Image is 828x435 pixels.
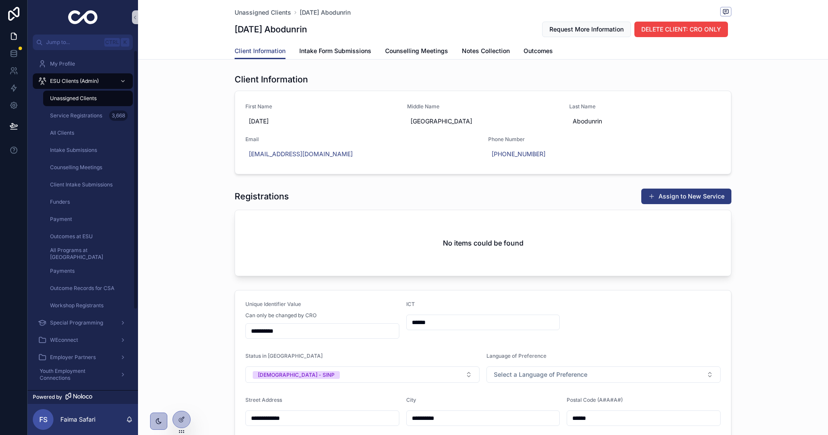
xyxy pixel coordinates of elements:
[43,160,133,175] a: Counselling Meetings
[524,47,553,55] span: Outcomes
[43,108,133,123] a: Service Registrations3,668
[235,23,307,35] h1: [DATE] Abodunrin
[33,35,133,50] button: Jump to...CtrlK
[299,47,371,55] span: Intake Form Submissions
[50,354,96,361] span: Employer Partners
[235,190,289,202] h1: Registrations
[385,43,448,60] a: Counselling Meetings
[33,56,133,72] a: My Profile
[43,194,133,210] a: Funders
[46,39,101,46] span: Jump to...
[443,238,524,248] h2: No items could be found
[245,312,317,319] span: Can only be changed by CRO
[641,189,731,204] button: Assign to New Service
[406,301,415,307] span: ICT
[43,91,133,106] a: Unassigned Clients
[462,43,510,60] a: Notes Collection
[33,315,133,331] a: Special Programming
[43,281,133,296] a: Outcome Records for CSA
[462,47,510,55] span: Notes Collection
[258,371,335,379] div: [DEMOGRAPHIC_DATA] - SINP
[245,353,323,359] span: Status in [GEOGRAPHIC_DATA]
[245,301,301,307] span: Unique Identifier Value
[43,229,133,244] a: Outcomes at ESU
[50,216,72,223] span: Payment
[486,366,721,383] button: Select Button
[411,117,555,126] span: [GEOGRAPHIC_DATA]
[122,39,129,46] span: K
[50,164,102,171] span: Counselling Meetings
[33,367,133,382] a: Youth Employment Connections
[28,390,138,404] a: Powered by
[50,129,74,136] span: All Clients
[33,332,133,348] a: WEconnect
[104,38,120,47] span: Ctrl
[300,8,351,17] a: [DATE] Abodunrin
[50,285,114,292] span: Outcome Records for CSA
[60,415,95,424] p: Faima Safari
[50,247,124,261] span: All Programs at [GEOGRAPHIC_DATA]
[494,370,587,379] span: Select a Language of Preference
[43,211,133,227] a: Payment
[569,103,721,110] span: Last Name
[641,25,721,34] span: DELETE CLIENT: CRO ONLY
[50,147,97,154] span: Intake Submissions
[492,150,546,158] a: [PHONE_NUMBER]
[245,136,478,143] span: Email
[50,112,102,119] span: Service Registrations
[43,246,133,262] a: All Programs at [GEOGRAPHIC_DATA]
[249,117,393,126] span: [DATE]
[235,47,285,55] span: Client Information
[50,337,78,344] span: WEconnect
[33,394,62,400] span: Powered by
[50,268,75,274] span: Payments
[43,125,133,141] a: All Clients
[33,350,133,365] a: Employer Partners
[235,73,308,85] h1: Client Information
[245,397,282,403] span: Street Address
[50,78,99,85] span: ESU Clients (Admin)
[549,25,624,34] span: Request More Information
[43,142,133,158] a: Intake Submissions
[634,22,728,37] button: DELETE CLIENT: CRO ONLY
[50,233,93,240] span: Outcomes at ESU
[385,47,448,55] span: Counselling Meetings
[50,95,97,102] span: Unassigned Clients
[245,366,480,383] button: Select Button
[235,43,285,60] a: Client Information
[235,91,731,174] a: First Name[DATE]Middle Name[GEOGRAPHIC_DATA]Last NameAbodunrinEmail[EMAIL_ADDRESS][DOMAIN_NAME]Ph...
[407,103,558,110] span: Middle Name
[235,8,291,17] a: Unassigned Clients
[39,414,47,425] span: FS
[43,263,133,279] a: Payments
[43,298,133,313] a: Workshop Registrants
[50,302,103,309] span: Workshop Registrants
[573,117,717,126] span: Abodunrin
[43,177,133,192] a: Client Intake Submissions
[488,136,721,143] span: Phone Number
[567,397,623,403] span: Postal Code (A#A#A#)
[68,10,98,24] img: App logo
[486,353,546,359] span: Language of Preference
[524,43,553,60] a: Outcomes
[28,50,138,390] div: scrollable content
[109,110,128,121] div: 3,668
[40,368,113,381] span: Youth Employment Connections
[406,397,416,403] span: City
[249,150,353,158] a: [EMAIL_ADDRESS][DOMAIN_NAME]
[245,103,397,110] span: First Name
[542,22,631,37] button: Request More Information
[50,199,70,205] span: Funders
[50,319,103,326] span: Special Programming
[50,60,75,67] span: My Profile
[50,181,113,188] span: Client Intake Submissions
[299,43,371,60] a: Intake Form Submissions
[33,73,133,89] a: ESU Clients (Admin)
